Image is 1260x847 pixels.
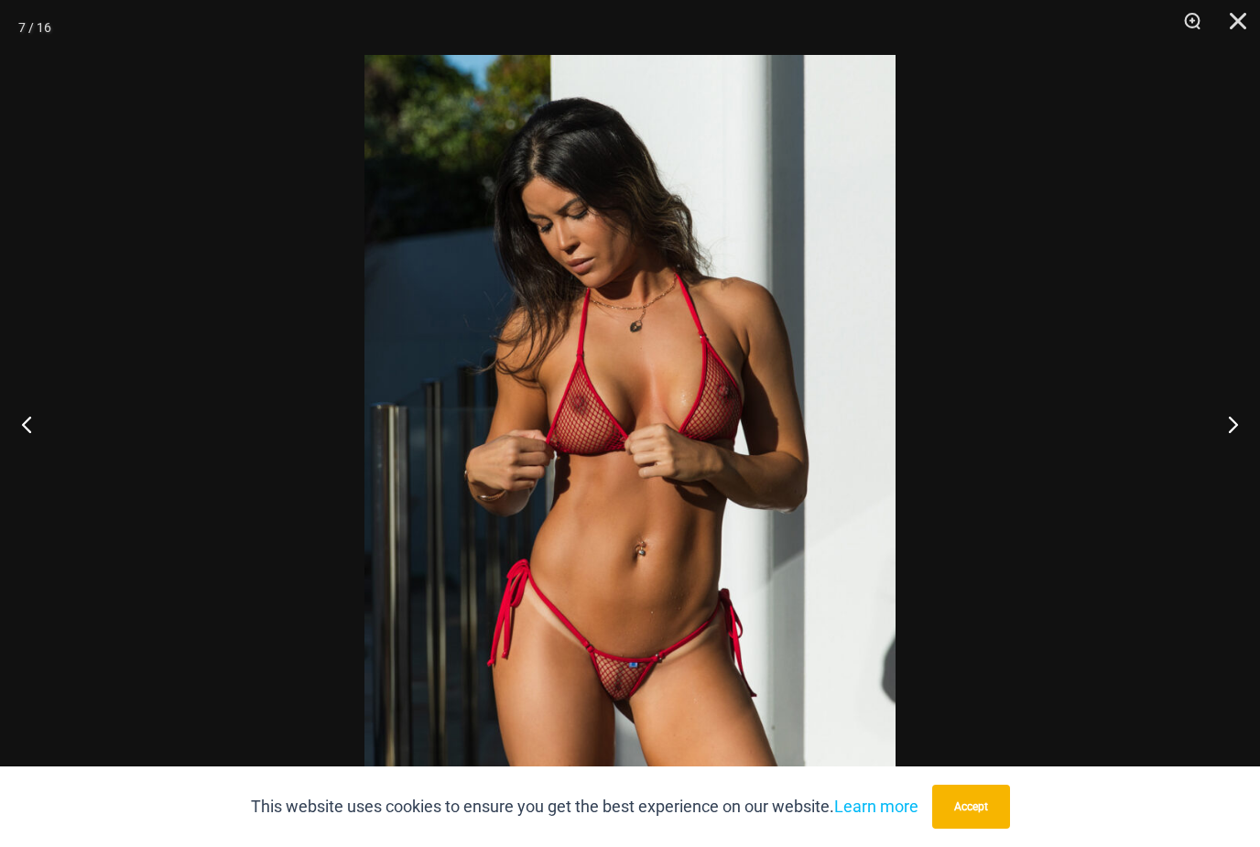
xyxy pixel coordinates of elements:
div: 7 / 16 [18,14,51,41]
p: This website uses cookies to ensure you get the best experience on our website. [251,793,918,820]
button: Accept [932,785,1010,829]
button: Next [1191,378,1260,470]
a: Learn more [834,797,918,816]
